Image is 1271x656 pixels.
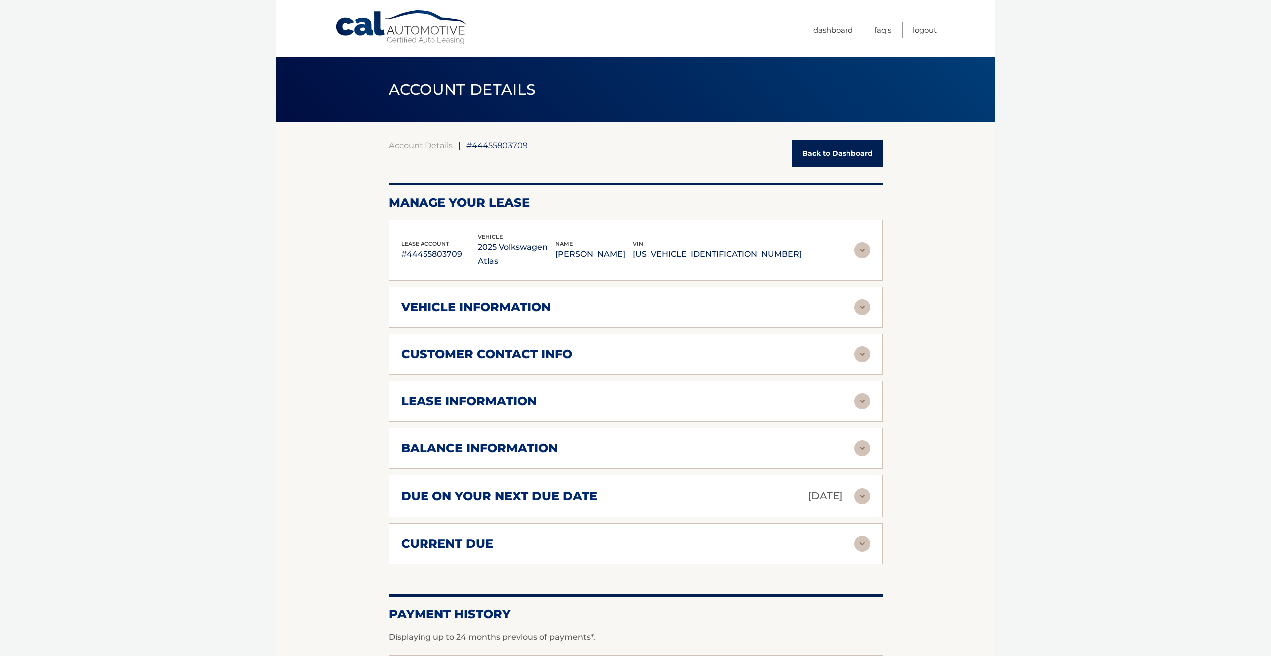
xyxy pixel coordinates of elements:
[854,393,870,409] img: accordion-rest.svg
[555,247,633,261] p: [PERSON_NAME]
[854,242,870,258] img: accordion-rest.svg
[466,140,528,150] span: #44455803709
[401,536,493,551] h2: current due
[633,240,643,247] span: vin
[478,240,555,268] p: 2025 Volkswagen Atlas
[808,487,843,505] p: [DATE]
[335,10,469,45] a: Cal Automotive
[633,247,802,261] p: [US_VEHICLE_IDENTIFICATION_NUMBER]
[792,140,883,167] a: Back to Dashboard
[401,489,597,504] h2: due on your next due date
[854,346,870,362] img: accordion-rest.svg
[401,247,478,261] p: #44455803709
[913,22,937,38] a: Logout
[389,631,883,643] p: Displaying up to 24 months previous of payments*.
[389,607,883,622] h2: Payment History
[401,441,558,456] h2: balance information
[854,536,870,552] img: accordion-rest.svg
[478,233,503,240] span: vehicle
[389,80,536,99] span: ACCOUNT DETAILS
[401,240,449,247] span: lease account
[389,195,883,210] h2: Manage Your Lease
[389,140,453,150] a: Account Details
[401,394,537,409] h2: lease information
[854,440,870,456] img: accordion-rest.svg
[854,299,870,315] img: accordion-rest.svg
[813,22,853,38] a: Dashboard
[401,300,551,315] h2: vehicle information
[555,240,573,247] span: name
[854,488,870,504] img: accordion-rest.svg
[874,22,891,38] a: FAQ's
[458,140,461,150] span: |
[401,347,572,362] h2: customer contact info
